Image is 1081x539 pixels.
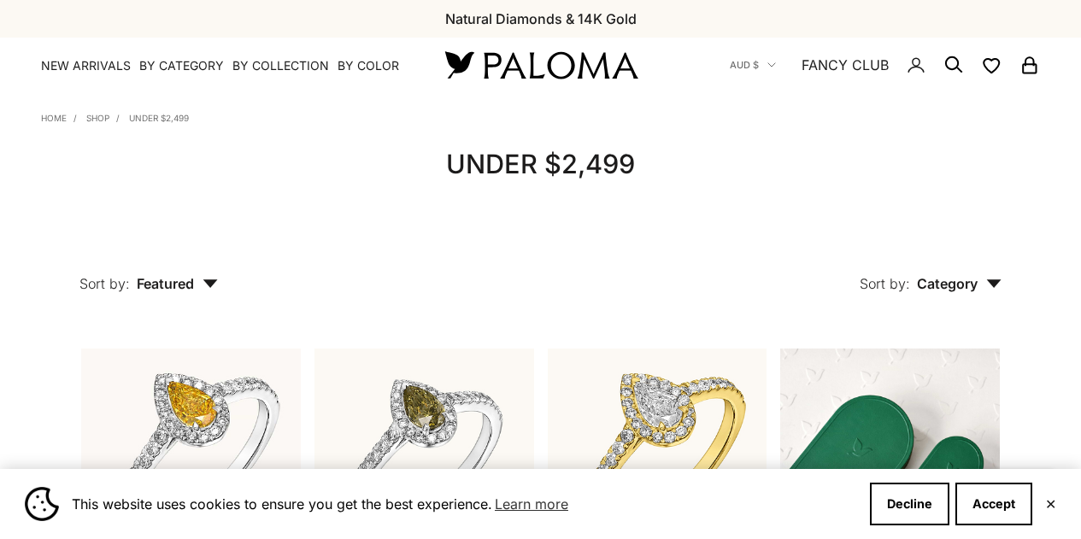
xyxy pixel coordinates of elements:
[41,57,131,74] a: NEW ARRIVALS
[870,483,949,525] button: Decline
[129,113,189,123] a: Under $2,499
[445,8,637,30] p: Natural Diamonds & 14K Gold
[86,113,109,123] a: Shop
[492,491,571,517] a: Learn more
[955,483,1032,525] button: Accept
[41,113,67,123] a: Home
[802,54,889,76] a: FANCY CLUB
[730,57,759,73] span: AUD $
[81,147,1000,181] h1: Under $2,499
[730,57,776,73] button: AUD $
[41,57,404,74] nav: Primary navigation
[72,491,856,517] span: This website uses cookies to ensure you get the best experience.
[137,275,218,292] span: Featured
[40,236,257,308] button: Sort by: Featured
[79,275,130,292] span: Sort by:
[917,275,1002,292] span: Category
[730,38,1040,92] nav: Secondary navigation
[338,57,399,74] summary: By Color
[1045,499,1056,509] button: Close
[232,57,329,74] summary: By Collection
[820,236,1041,308] button: Sort by: Category
[25,487,59,521] img: Cookie banner
[139,57,224,74] summary: By Category
[860,275,910,292] span: Sort by:
[41,109,189,123] nav: Breadcrumb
